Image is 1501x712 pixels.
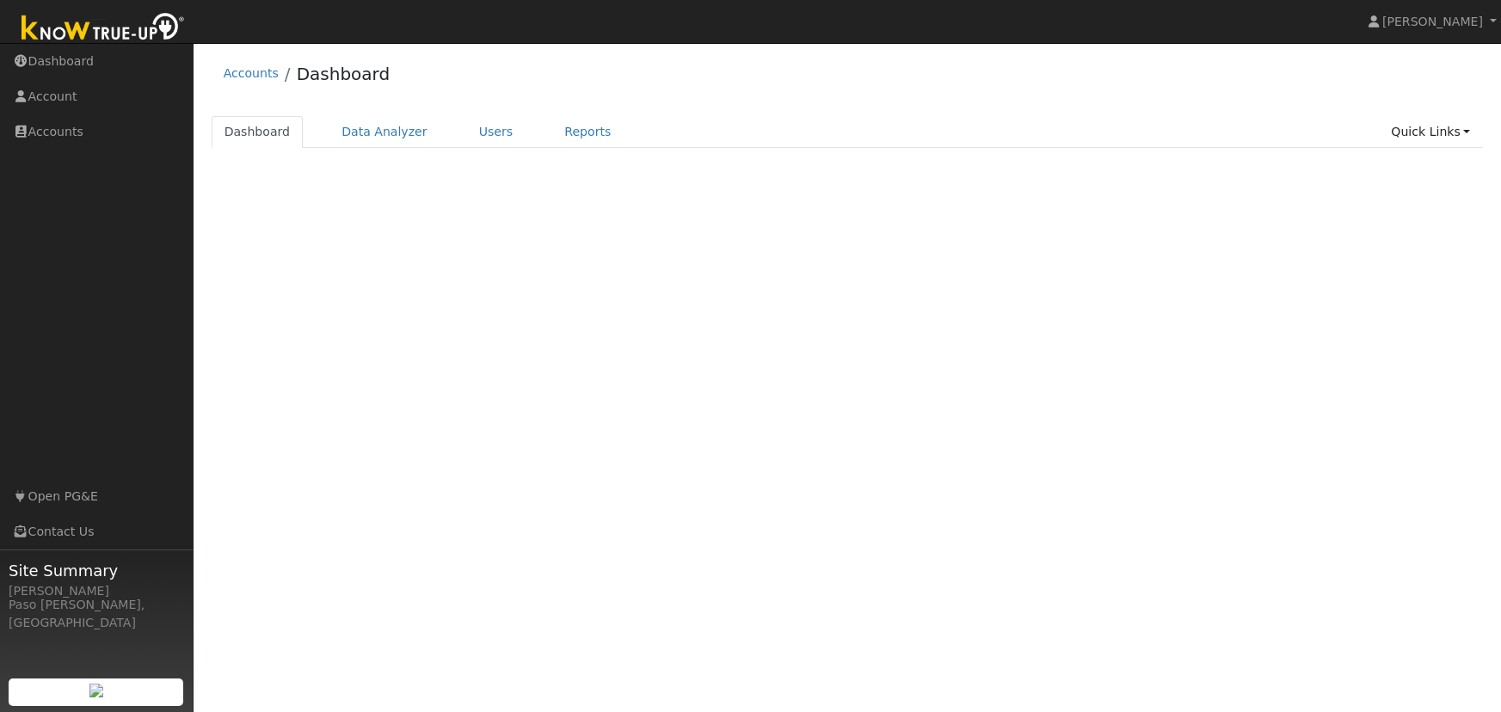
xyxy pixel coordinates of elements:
[1382,15,1483,28] span: [PERSON_NAME]
[297,64,391,84] a: Dashboard
[89,684,103,697] img: retrieve
[1378,116,1483,148] a: Quick Links
[466,116,526,148] a: Users
[212,116,304,148] a: Dashboard
[13,9,194,48] img: Know True-Up
[9,559,184,582] span: Site Summary
[9,596,184,632] div: Paso [PERSON_NAME], [GEOGRAPHIC_DATA]
[551,116,624,148] a: Reports
[329,116,440,148] a: Data Analyzer
[224,66,279,80] a: Accounts
[9,582,184,600] div: [PERSON_NAME]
